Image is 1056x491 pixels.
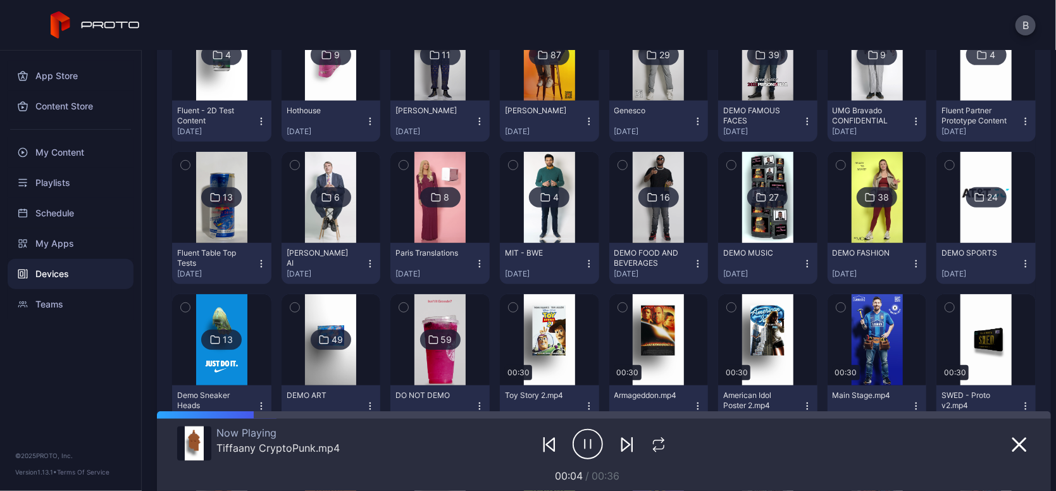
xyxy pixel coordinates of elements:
button: Paris Translations[DATE] [390,243,490,284]
div: [DATE] [287,127,366,137]
button: B [1016,15,1036,35]
div: kramer [505,106,575,116]
button: Armageddon.mp4[DATE] [609,385,709,426]
a: Schedule [8,198,134,228]
span: 00:36 [592,469,619,482]
div: 8 [444,192,449,203]
a: Content Store [8,91,134,121]
button: [PERSON_NAME][DATE] [500,101,599,142]
button: Genesco[DATE] [609,101,709,142]
button: Main Stage.mp4[DATE] [828,385,927,426]
a: My Content [8,137,134,168]
span: 00:04 [555,469,583,482]
div: DEMO FAMOUS FACES [723,106,793,126]
div: 49 [332,334,343,345]
a: Terms Of Service [57,468,109,476]
button: [PERSON_NAME] AI[DATE] [282,243,381,284]
div: [DATE] [833,127,912,137]
div: Fluent Partner Prototype Content [941,106,1011,126]
div: 9 [881,49,886,61]
a: Devices [8,259,134,289]
div: 6 [334,192,340,203]
div: 39 [768,49,780,61]
button: Toy Story 2.mp4[DATE] [500,385,599,426]
button: DEMO MUSIC[DATE] [718,243,817,284]
div: Snoop Dogg [395,106,465,116]
button: DEMO ART[DATE] [282,385,381,426]
div: [DATE] [941,269,1021,279]
div: [DATE] [505,127,584,137]
div: 9 [334,49,340,61]
div: Fluent - 2D Test Content [177,106,247,126]
a: App Store [8,61,134,91]
a: My Apps [8,228,134,259]
div: Tiffaany CryptoPunk.mp4 [216,442,340,454]
span: Version 1.13.1 • [15,468,57,476]
button: Fluent - 2D Test Content[DATE] [172,101,271,142]
div: 13 [223,334,233,345]
button: Hothouse[DATE] [282,101,381,142]
button: DEMO FOOD AND BEVERAGES[DATE] [609,243,709,284]
button: Fluent Table Top Tests[DATE] [172,243,271,284]
div: Now Playing [216,426,340,439]
div: DEMO SPORTS [941,248,1011,258]
button: MIT - BWE[DATE] [500,243,599,284]
div: SWED - Proto v2.mp4 [941,390,1011,411]
div: [DATE] [723,269,802,279]
a: Teams [8,289,134,320]
div: 24 [987,192,998,203]
div: Fluent Table Top Tests [177,248,247,268]
div: [DATE] [177,269,256,279]
div: [DATE] [505,269,584,279]
div: Demo Sneaker Heads [177,390,247,411]
button: American Idol Poster 2.mp4[DATE] [718,385,817,426]
div: [DATE] [723,127,802,137]
a: Playlists [8,168,134,198]
div: 4 [225,49,231,61]
button: UMG Bravado CONFIDENTIAL[DATE] [828,101,927,142]
button: DEMO FASHION[DATE] [828,243,927,284]
div: [DATE] [614,127,693,137]
div: Genesco [614,106,684,116]
div: Armageddon.mp4 [614,390,684,401]
button: Demo Sneaker Heads[DATE] [172,385,271,426]
div: Toy Story 2.mp4 [505,390,575,401]
span: / [585,469,589,482]
div: 87 [550,49,561,61]
button: DO NOT DEMO[DATE] [390,385,490,426]
div: Hothouse [287,106,356,116]
div: [DATE] [395,269,475,279]
div: DO NOT DEMO [395,390,465,401]
div: 16 [660,192,670,203]
div: Main Stage.mp4 [833,390,902,401]
button: [PERSON_NAME][DATE] [390,101,490,142]
div: 27 [769,192,779,203]
button: DEMO FAMOUS FACES[DATE] [718,101,817,142]
div: © 2025 PROTO, Inc. [15,451,126,461]
div: American Idol Poster 2.mp4 [723,390,793,411]
div: DEMO FOOD AND BEVERAGES [614,248,684,268]
div: Paris Translations [395,248,465,258]
div: 4 [553,192,559,203]
div: [DATE] [614,269,693,279]
div: [DATE] [395,127,475,137]
div: 59 [441,334,452,345]
div: 11 [442,49,451,61]
div: 4 [990,49,995,61]
button: Fluent Partner Prototype Content[DATE] [936,101,1036,142]
button: SWED - Proto v2.mp4[DATE] [936,385,1036,426]
div: 38 [878,192,889,203]
div: DEMO MUSIC [723,248,793,258]
div: Tim Draper AI [287,248,356,268]
div: 29 [659,49,670,61]
div: DEMO FASHION [833,248,902,258]
button: DEMO SPORTS[DATE] [936,243,1036,284]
